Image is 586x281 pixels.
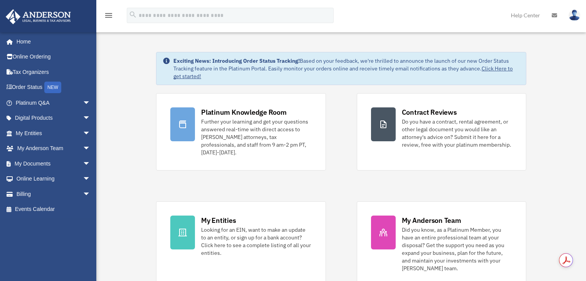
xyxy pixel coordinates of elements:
[5,186,102,202] a: Billingarrow_drop_down
[5,80,102,95] a: Order StatusNEW
[44,82,61,93] div: NEW
[5,49,102,65] a: Online Ordering
[201,216,236,225] div: My Entities
[173,57,520,80] div: Based on your feedback, we're thrilled to announce the launch of our new Order Status Tracking fe...
[5,64,102,80] a: Tax Organizers
[5,156,102,171] a: My Documentsarrow_drop_down
[104,11,113,20] i: menu
[83,110,98,126] span: arrow_drop_down
[201,107,287,117] div: Platinum Knowledge Room
[201,226,311,257] div: Looking for an EIN, want to make an update to an entity, or sign up for a bank account? Click her...
[83,125,98,141] span: arrow_drop_down
[3,9,73,24] img: Anderson Advisors Platinum Portal
[402,118,512,149] div: Do you have a contract, rental agreement, or other legal document you would like an attorney's ad...
[83,186,98,202] span: arrow_drop_down
[402,107,457,117] div: Contract Reviews
[5,34,98,49] a: Home
[83,141,98,157] span: arrow_drop_down
[5,171,102,187] a: Online Learningarrow_drop_down
[173,65,513,80] a: Click Here to get started!
[402,216,461,225] div: My Anderson Team
[129,10,137,19] i: search
[5,110,102,126] a: Digital Productsarrow_drop_down
[83,171,98,187] span: arrow_drop_down
[357,93,526,171] a: Contract Reviews Do you have a contract, rental agreement, or other legal document you would like...
[569,10,580,21] img: User Pic
[201,118,311,156] div: Further your learning and get your questions answered real-time with direct access to [PERSON_NAM...
[5,125,102,141] a: My Entitiesarrow_drop_down
[402,226,512,272] div: Did you know, as a Platinum Member, you have an entire professional team at your disposal? Get th...
[173,57,300,64] strong: Exciting News: Introducing Order Status Tracking!
[83,95,98,111] span: arrow_drop_down
[83,156,98,172] span: arrow_drop_down
[5,95,102,110] a: Platinum Q&Aarrow_drop_down
[104,13,113,20] a: menu
[5,141,102,156] a: My Anderson Teamarrow_drop_down
[5,202,102,217] a: Events Calendar
[156,93,326,171] a: Platinum Knowledge Room Further your learning and get your questions answered real-time with dire...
